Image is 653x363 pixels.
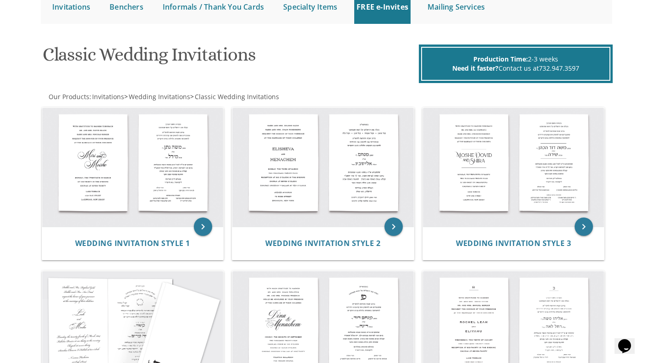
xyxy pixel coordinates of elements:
[194,218,212,236] a: keyboard_arrow_right
[423,108,604,227] img: Wedding Invitation Style 3
[124,92,190,101] span: >
[92,92,124,101] span: Invitations
[41,92,327,101] div: :
[615,326,644,354] iframe: chat widget
[456,239,571,248] a: Wedding Invitation Style 3
[452,64,499,73] span: Need it faster?
[265,239,380,248] a: Wedding Invitation Style 2
[43,45,417,72] h1: Classic Wedding Invitations
[194,92,279,101] a: Classic Wedding Invitations
[128,92,190,101] a: Wedding Invitations
[265,238,380,248] span: Wedding Invitation Style 2
[421,47,610,81] div: 2-3 weeks Contact us at
[48,92,89,101] a: Our Products
[91,92,124,101] a: Invitations
[195,92,279,101] span: Classic Wedding Invitations
[456,238,571,248] span: Wedding Invitation Style 3
[75,238,190,248] span: Wedding Invitation Style 1
[75,239,190,248] a: Wedding Invitation Style 1
[190,92,279,101] span: >
[575,218,593,236] a: keyboard_arrow_right
[473,55,528,63] span: Production Time:
[42,108,224,227] img: Wedding Invitation Style 1
[232,108,414,227] img: Wedding Invitation Style 2
[384,218,403,236] a: keyboard_arrow_right
[129,92,190,101] span: Wedding Invitations
[539,64,579,73] a: 732.947.3597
